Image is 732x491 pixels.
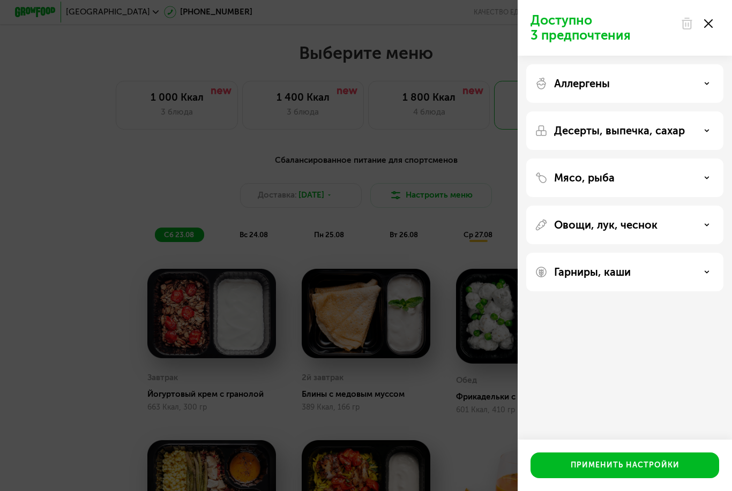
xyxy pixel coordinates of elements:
[554,266,631,278] p: Гарниры, каши
[531,13,674,43] p: Доступно 3 предпочтения
[554,124,685,137] p: Десерты, выпечка, сахар
[531,452,719,478] button: Применить настройки
[554,171,615,184] p: Мясо, рыба
[554,77,610,90] p: Аллергены
[554,218,658,231] p: Овощи, лук, чеснок
[571,460,679,471] div: Применить настройки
